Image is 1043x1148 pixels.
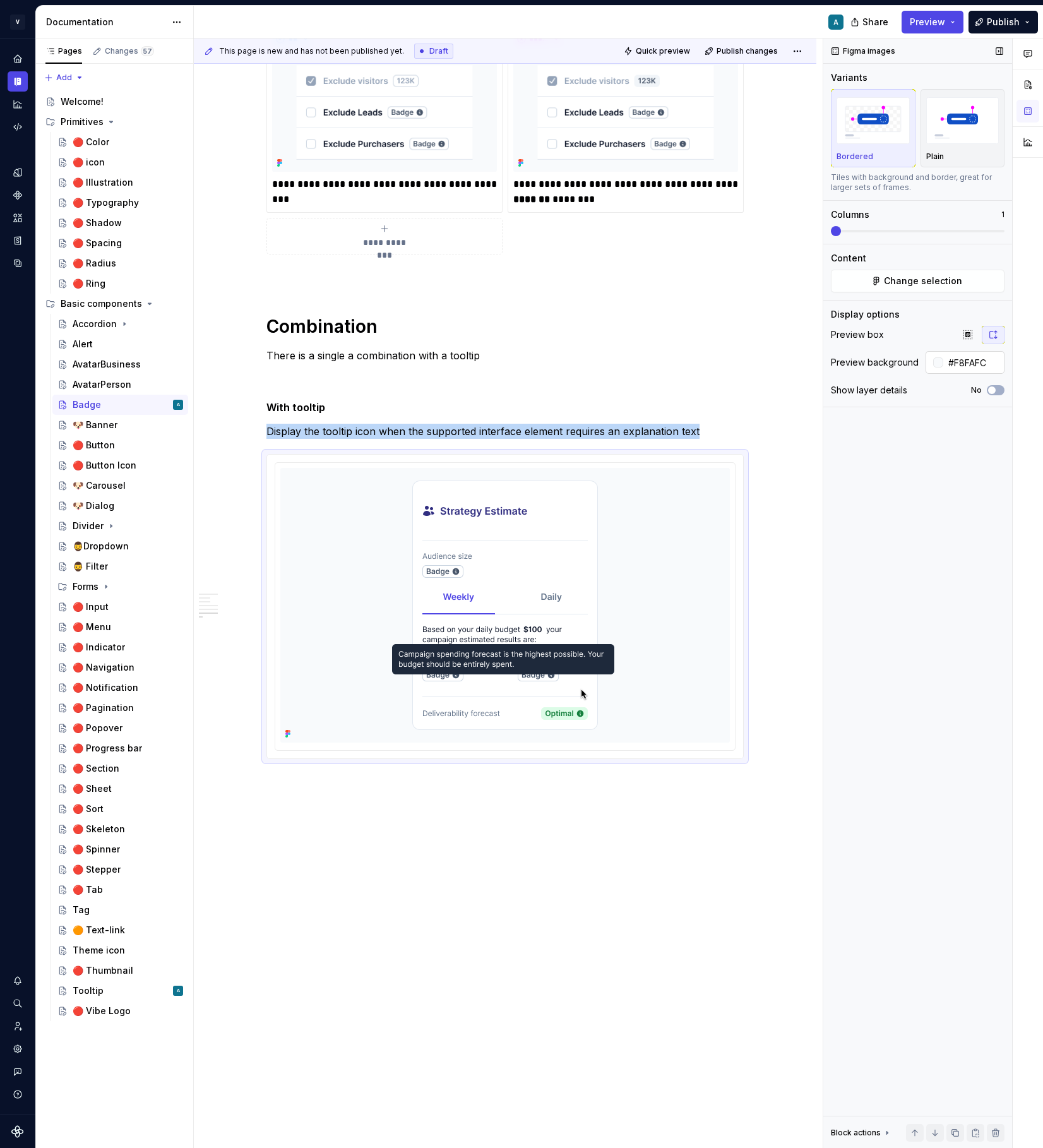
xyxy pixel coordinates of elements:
[52,536,188,556] a: 🧔‍♂️Dropdown
[73,742,142,755] div: 🔴 Progress bar
[3,8,33,35] button: V
[52,455,188,475] a: 🔴 Button Icon
[52,253,188,273] a: 🔴 Radius
[8,1039,28,1059] a: Settings
[8,1061,28,1082] button: Contact support
[219,46,404,56] span: This page is new and has not been published yet.
[73,823,125,835] div: 🔴 Skeleton
[73,318,117,330] div: Accordion
[971,385,982,395] label: No
[73,1005,131,1017] div: 🔴 Vibe Logo
[73,499,114,512] div: 🐶 Dialog
[266,424,744,439] p: Display the tooltip icon when the supported interface element requires an explanation text
[40,294,188,314] div: Basic components
[177,398,180,411] div: A
[52,1001,188,1021] a: 🔴 Vibe Logo
[40,92,188,112] a: Welcome!
[52,678,188,698] a: 🔴 Notification
[8,94,28,114] div: Analytics
[1001,210,1004,220] p: 1
[73,237,122,249] div: 🔴 Spacing
[8,253,28,273] a: Data sources
[73,156,105,169] div: 🔴 icon
[52,839,188,859] a: 🔴 Spinner
[52,758,188,779] a: 🔴 Section
[8,230,28,251] div: Storybook stories
[52,577,188,597] div: Forms
[52,920,188,940] a: 🟠 Text-link
[73,217,122,229] div: 🔴 Shadow
[8,117,28,137] a: Code automation
[73,883,103,896] div: 🔴 Tab
[73,378,131,391] div: AvatarPerson
[52,374,188,395] a: AvatarPerson
[844,11,897,33] button: Share
[52,981,188,1001] a: TooltipA
[73,419,117,431] div: 🐶 Banner
[513,53,738,172] img: 739a84da-7502-4c22-8944-a8c771dff363.png
[987,16,1020,28] span: Publish
[831,328,884,341] div: Preview box
[52,819,188,839] a: 🔴 Skeleton
[11,1125,24,1138] svg: Supernova Logo
[73,459,136,472] div: 🔴 Button Icon
[73,984,104,997] div: Tooltip
[61,95,104,108] div: Welcome!
[52,779,188,799] a: 🔴 Sheet
[73,601,109,613] div: 🔴 Input
[902,11,963,33] button: Preview
[73,338,93,350] div: Alert
[73,196,139,209] div: 🔴 Typography
[177,984,180,997] div: A
[52,880,188,900] a: 🔴 Tab
[52,152,188,172] a: 🔴 icon
[73,257,116,270] div: 🔴 Radius
[73,702,134,714] div: 🔴 Pagination
[40,92,188,1021] div: Page tree
[52,415,188,435] a: 🐶 Banner
[8,993,28,1013] button: Search ⌘K
[831,1124,892,1142] div: Block actions
[52,900,188,920] a: Tag
[831,1128,881,1138] div: Block actions
[8,971,28,991] button: Notifications
[8,162,28,182] a: Design tokens
[831,356,919,369] div: Preview background
[52,698,188,718] a: 🔴 Pagination
[73,944,125,957] div: Theme icon
[910,16,945,28] span: Preview
[52,637,188,657] a: 🔴 Indicator
[52,193,188,213] a: 🔴 Typography
[73,136,109,148] div: 🔴 Color
[837,152,873,162] p: Bordered
[52,475,188,496] a: 🐶 Carousel
[73,358,141,371] div: AvatarBusiness
[701,42,784,60] button: Publish changes
[73,439,115,451] div: 🔴 Button
[8,208,28,228] div: Assets
[73,580,98,593] div: Forms
[8,185,28,205] a: Components
[831,172,1004,193] div: Tiles with background and border, great for larger sets of frames.
[73,782,112,795] div: 🔴 Sheet
[52,940,188,960] a: Theme icon
[73,681,138,694] div: 🔴 Notification
[10,15,25,30] div: V
[52,597,188,617] a: 🔴 Input
[45,46,82,56] div: Pages
[429,46,448,56] span: Draft
[884,275,962,287] span: Change selection
[73,277,105,290] div: 🔴 Ring
[831,208,869,221] div: Columns
[636,46,690,56] span: Quick preview
[8,71,28,92] a: Documentation
[52,657,188,678] a: 🔴 Navigation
